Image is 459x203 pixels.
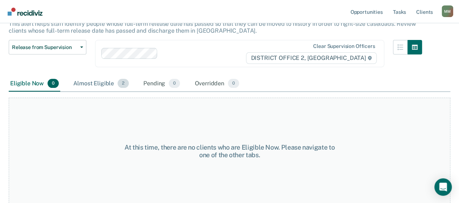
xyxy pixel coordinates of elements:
span: 0 [169,79,180,88]
span: 0 [228,79,239,88]
div: At this time, there are no clients who are Eligible Now. Please navigate to one of the other tabs. [119,143,340,159]
span: 0 [48,79,59,88]
span: DISTRICT OFFICE 2, [GEOGRAPHIC_DATA] [246,52,376,64]
span: 2 [118,79,129,88]
button: Release from Supervision [9,40,86,54]
span: Release from Supervision [12,44,77,50]
div: Eligible Now0 [9,76,60,92]
div: Open Intercom Messenger [434,178,452,196]
img: Recidiviz [8,8,42,16]
div: M M [442,5,453,17]
div: Clear supervision officers [313,43,375,49]
div: Overridden0 [193,76,241,92]
button: Profile dropdown button [442,5,453,17]
div: Pending0 [142,76,181,92]
div: Almost Eligible2 [72,76,130,92]
p: This alert helps staff identify people whose full-term release date has passed so that they can b... [9,20,415,34]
